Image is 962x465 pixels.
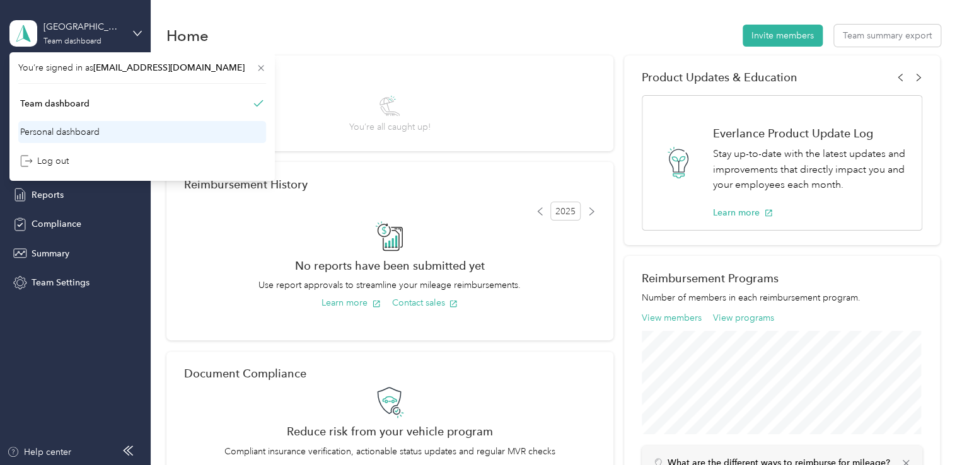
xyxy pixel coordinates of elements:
div: Team dashboard [43,38,101,45]
h2: Reduce risk from your vehicle program [184,425,596,438]
span: [EMAIL_ADDRESS][DOMAIN_NAME] [93,62,245,73]
h1: Everlance Product Update Log [713,127,908,140]
h2: Reimbursement History [184,178,308,191]
span: You’re signed in as [18,61,266,74]
p: Use report approvals to streamline your mileage reimbursements. [184,278,596,292]
button: Learn more [713,206,773,219]
span: Compliance [32,217,81,231]
iframe: Everlance-gr Chat Button Frame [891,394,962,465]
h1: Home [166,29,209,42]
div: [GEOGRAPHIC_DATA][PERSON_NAME] [43,20,122,33]
button: Help center [7,445,71,459]
span: Summary [32,247,69,260]
button: View members [642,311,702,324]
div: Team dashboard [20,97,90,110]
span: Team Settings [32,276,90,289]
span: You’re all caught up! [349,120,431,134]
p: Compliant insurance verification, actionable status updates and regular MVR checks [184,445,596,458]
h2: Document Compliance [184,367,306,380]
h2: No reports have been submitted yet [184,259,596,272]
button: Invite members [743,25,823,47]
h2: Reimbursement Programs [642,272,922,285]
button: View programs [713,311,774,324]
span: Reports [32,188,64,202]
button: Contact sales [391,296,458,309]
div: My Tasks [184,71,596,84]
p: Stay up-to-date with the latest updates and improvements that directly impact you and your employ... [713,146,908,193]
p: Number of members in each reimbursement program. [642,291,922,304]
div: Personal dashboard [20,125,100,139]
span: 2025 [550,202,581,221]
span: Product Updates & Education [642,71,797,84]
button: Learn more [322,296,381,309]
div: Log out [20,154,69,168]
button: Team summary export [834,25,941,47]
